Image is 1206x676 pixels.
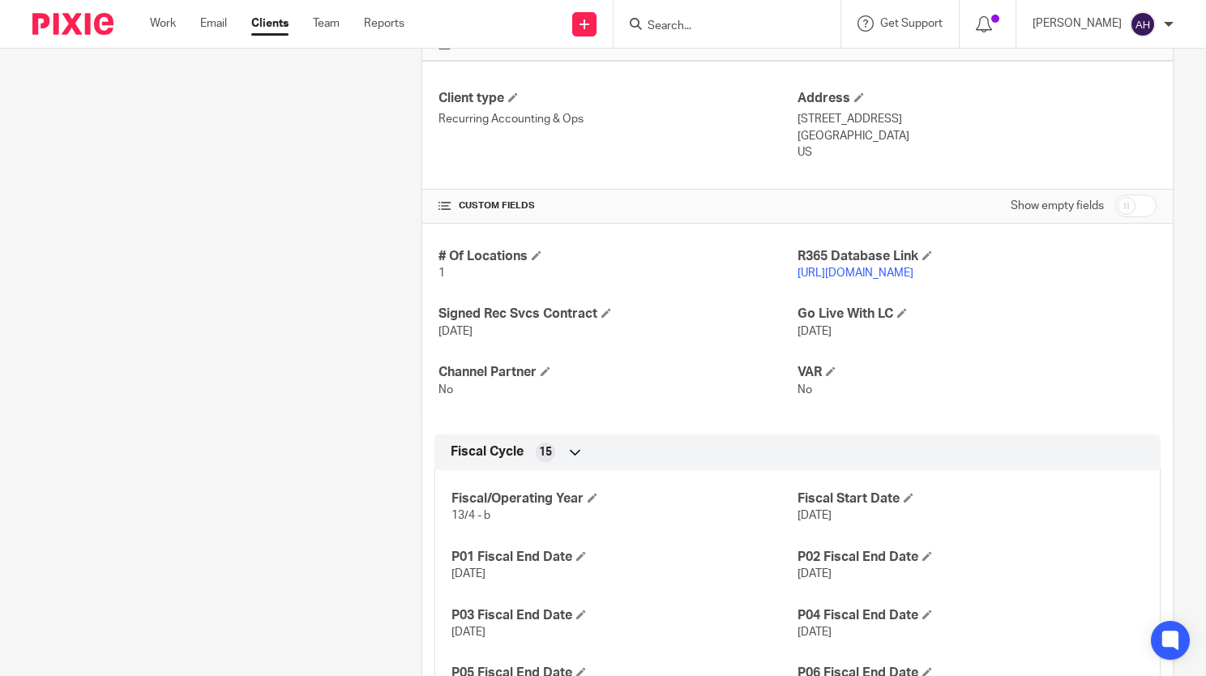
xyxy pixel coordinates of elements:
[1011,198,1104,214] label: Show empty fields
[798,549,1144,566] h4: P02 Fiscal End Date
[539,444,552,460] span: 15
[798,111,1157,127] p: [STREET_ADDRESS]
[798,144,1157,160] p: US
[451,443,524,460] span: Fiscal Cycle
[200,15,227,32] a: Email
[798,607,1144,624] h4: P04 Fiscal End Date
[438,326,473,337] span: [DATE]
[798,510,832,521] span: [DATE]
[451,490,798,507] h4: Fiscal/Operating Year
[438,384,453,396] span: No
[438,248,798,265] h4: # Of Locations
[880,18,943,29] span: Get Support
[798,364,1157,381] h4: VAR
[798,627,832,638] span: [DATE]
[451,510,490,521] span: 13/4 - b
[438,90,798,107] h4: Client type
[251,15,289,32] a: Clients
[798,306,1157,323] h4: Go Live With LC
[798,128,1157,144] p: [GEOGRAPHIC_DATA]
[798,90,1157,107] h4: Address
[798,384,812,396] span: No
[451,607,798,624] h4: P03 Fiscal End Date
[451,568,485,580] span: [DATE]
[798,248,1157,265] h4: R365 Database Link
[364,15,404,32] a: Reports
[313,15,340,32] a: Team
[438,199,798,212] h4: CUSTOM FIELDS
[798,326,832,337] span: [DATE]
[438,267,445,279] span: 1
[451,627,485,638] span: [DATE]
[438,306,798,323] h4: Signed Rec Svcs Contract
[438,364,798,381] h4: Channel Partner
[646,19,792,34] input: Search
[32,13,113,35] img: Pixie
[438,111,798,127] p: Recurring Accounting & Ops
[798,267,913,279] a: [URL][DOMAIN_NAME]
[451,549,798,566] h4: P01 Fiscal End Date
[1033,15,1122,32] p: [PERSON_NAME]
[798,568,832,580] span: [DATE]
[798,490,1144,507] h4: Fiscal Start Date
[150,15,176,32] a: Work
[1130,11,1156,37] img: svg%3E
